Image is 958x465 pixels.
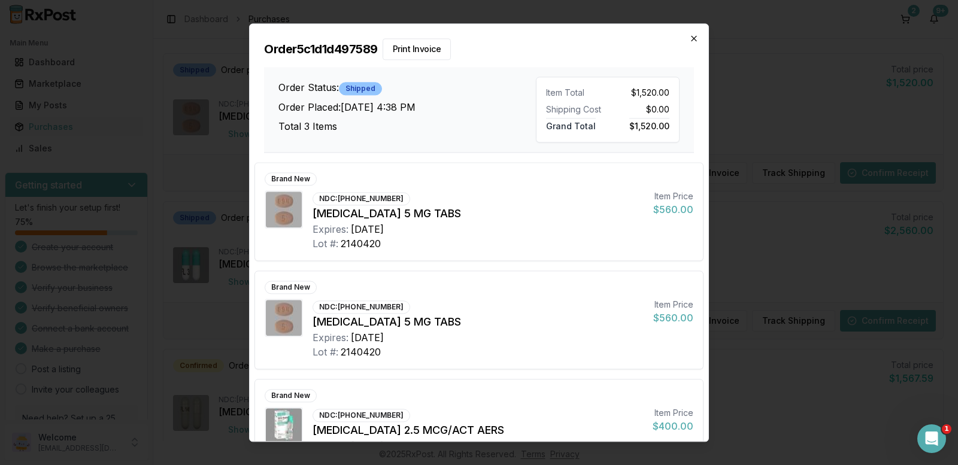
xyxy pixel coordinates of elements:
div: [DATE] [351,222,384,236]
iframe: Intercom live chat [917,424,946,453]
span: Grand Total [546,118,596,131]
div: Lot #: [313,236,338,251]
div: Expires: [313,222,348,236]
div: Item Price [653,407,693,419]
div: [MEDICAL_DATA] 5 MG TABS [313,205,644,222]
h2: Order 5c1d1d497589 [264,38,694,60]
div: Shipped [339,82,382,95]
h3: Order Status: [278,80,536,95]
div: Lot #: [313,345,338,359]
div: $560.00 [653,202,693,217]
div: Item Price [653,190,693,202]
div: Item Total [546,87,603,99]
div: Brand New [265,281,317,294]
img: Spiriva Respimat 2.5 MCG/ACT AERS [266,408,302,444]
div: $560.00 [653,311,693,325]
div: Brand New [265,172,317,186]
div: NDC: [PHONE_NUMBER] [313,192,410,205]
img: Eliquis 5 MG TABS [266,192,302,227]
div: NDC: [PHONE_NUMBER] [313,409,410,422]
div: 2140420 [341,345,381,359]
div: Item Price [653,299,693,311]
div: Shipping Cost [546,104,603,116]
button: Print Invoice [383,38,451,60]
span: 1 [942,424,951,434]
img: Eliquis 5 MG TABS [266,300,302,336]
div: Expires: [313,439,348,453]
div: $400.00 [653,419,693,433]
div: NDC: [PHONE_NUMBER] [313,300,410,314]
h3: Order Placed: [DATE] 4:38 PM [278,100,536,114]
div: [DATE] [351,330,384,345]
span: $1,520.00 [629,118,669,131]
div: [MEDICAL_DATA] 2.5 MCG/ACT AERS [313,422,643,439]
div: [DATE] [351,439,384,453]
div: 2140420 [341,236,381,251]
div: Brand New [265,389,317,402]
h3: Total 3 Items [278,119,536,133]
div: Expires: [313,330,348,345]
div: $1,520.00 [613,87,669,99]
div: [MEDICAL_DATA] 5 MG TABS [313,314,644,330]
div: $0.00 [613,104,669,116]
